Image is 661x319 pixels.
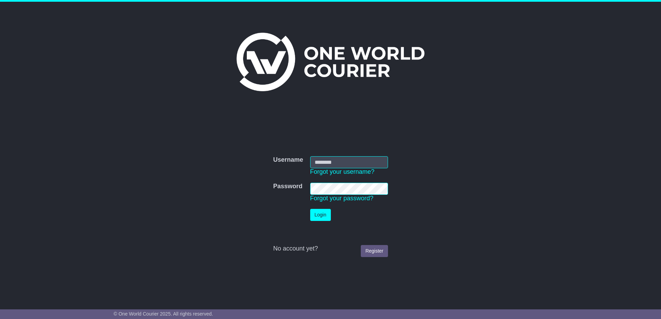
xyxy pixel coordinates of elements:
label: Password [273,183,302,190]
button: Login [310,209,331,221]
span: © One World Courier 2025. All rights reserved. [114,311,213,317]
a: Forgot your password? [310,195,374,202]
a: Forgot your username? [310,168,375,175]
div: No account yet? [273,245,388,253]
a: Register [361,245,388,257]
img: One World [237,33,424,91]
label: Username [273,156,303,164]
